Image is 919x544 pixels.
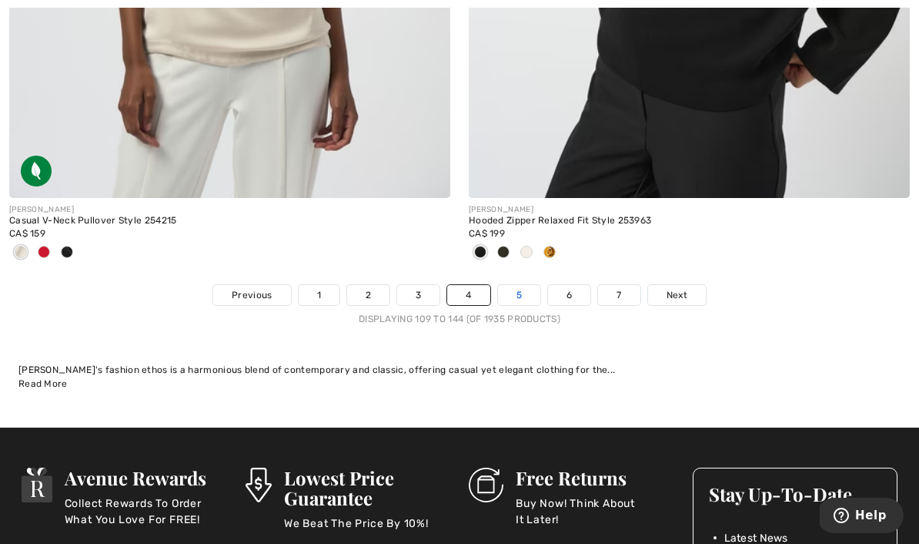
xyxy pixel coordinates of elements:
div: [PERSON_NAME] [469,204,910,216]
div: Black [469,240,492,266]
a: 7 [598,285,640,305]
span: Read More [18,378,68,389]
p: Collect Rewards To Order What You Love For FREE! [65,495,227,526]
a: 5 [498,285,540,305]
iframe: Opens a widget where you can find more information [820,498,904,536]
a: 2 [347,285,389,305]
div: Black [55,240,79,266]
a: Previous [213,285,290,305]
div: Medallion [538,240,561,266]
img: Sustainable Fabric [21,156,52,186]
div: Avocado [492,240,515,266]
span: Previous [232,288,272,302]
img: Avenue Rewards [22,468,52,502]
div: Birch [9,240,32,266]
div: Winter White [515,240,538,266]
span: Next [667,288,687,302]
a: 1 [299,285,339,305]
h3: Stay Up-To-Date [709,484,882,504]
div: [PERSON_NAME] [9,204,450,216]
a: 6 [548,285,590,305]
span: CA$ 159 [9,228,45,239]
h3: Free Returns [516,468,674,488]
div: Casual V-Neck Pullover Style 254215 [9,216,450,227]
span: CA$ 199 [469,228,505,239]
div: Hooded Zipper Relaxed Fit Style 253963 [469,216,910,227]
h3: Lowest Price Guarantee [284,468,450,508]
div: [PERSON_NAME]'s fashion ethos is a harmonious blend of contemporary and classic, offering casual ... [18,363,901,377]
img: Lowest Price Guarantee [246,468,272,502]
a: Next [648,285,706,305]
h3: Avenue Rewards [65,468,227,488]
a: 4 [447,285,490,305]
div: Deep cherry [32,240,55,266]
p: Buy Now! Think About It Later! [516,495,674,526]
img: Free Returns [469,468,503,502]
a: 3 [397,285,439,305]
